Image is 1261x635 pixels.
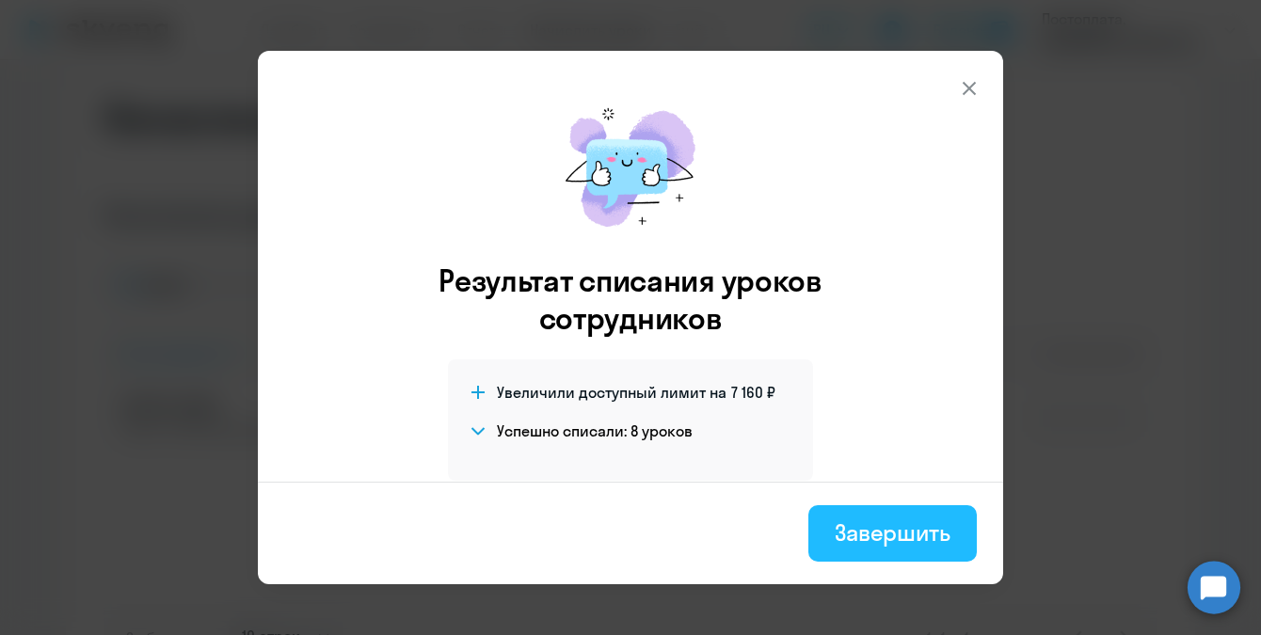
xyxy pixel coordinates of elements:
span: Увеличили доступный лимит на [497,382,726,403]
h4: Успешно списали: 8 уроков [497,421,693,441]
span: 7 160 ₽ [731,382,775,403]
h3: Результат списания уроков сотрудников [413,262,848,337]
button: Завершить [808,505,977,562]
div: Завершить [835,517,950,548]
img: mirage-message.png [546,88,715,246]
